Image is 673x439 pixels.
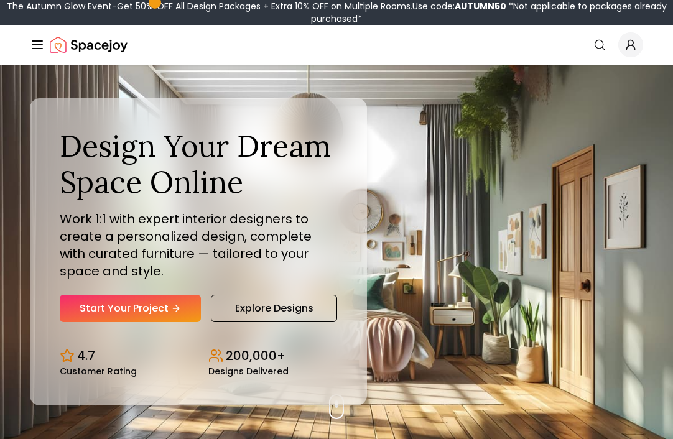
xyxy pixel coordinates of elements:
a: Spacejoy [50,32,128,57]
h1: Design Your Dream Space Online [60,128,337,200]
nav: Global [30,25,643,65]
div: Design stats [60,337,337,376]
p: Work 1:1 with expert interior designers to create a personalized design, complete with curated fu... [60,210,337,280]
small: Customer Rating [60,367,137,376]
img: Spacejoy Logo [50,32,128,57]
a: Start Your Project [60,295,201,322]
p: 200,000+ [226,347,285,364]
small: Designs Delivered [208,367,289,376]
p: 4.7 [77,347,95,364]
a: Explore Designs [211,295,337,322]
